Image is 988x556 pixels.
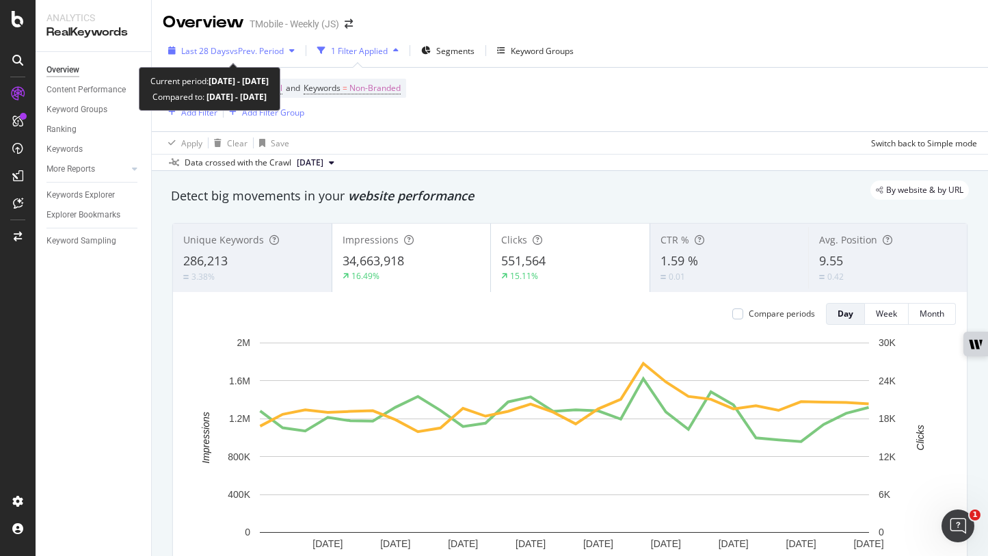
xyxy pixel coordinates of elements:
[492,40,579,62] button: Keyword Groups
[209,75,269,87] b: [DATE] - [DATE]
[876,308,897,319] div: Week
[304,82,341,94] span: Keywords
[183,233,264,246] span: Unique Keywords
[229,413,250,424] text: 1.2M
[331,45,388,57] div: 1 Filter Applied
[879,489,891,500] text: 6K
[271,137,289,149] div: Save
[909,303,956,325] button: Month
[46,234,116,248] div: Keyword Sampling
[879,413,896,424] text: 18K
[152,89,267,105] div: Compared to:
[46,63,79,77] div: Overview
[230,45,284,57] span: vs Prev. Period
[46,142,142,157] a: Keywords
[343,252,404,269] span: 34,663,918
[416,40,480,62] button: Segments
[879,337,896,348] text: 30K
[351,270,379,282] div: 16.49%
[163,11,244,34] div: Overview
[865,303,909,325] button: Week
[870,181,969,200] div: legacy label
[826,303,865,325] button: Day
[286,82,300,94] span: and
[501,233,527,246] span: Clicks
[245,527,250,538] text: 0
[237,337,250,348] text: 2M
[181,137,202,149] div: Apply
[749,308,815,319] div: Compare periods
[660,252,698,269] span: 1.59 %
[46,162,95,176] div: More Reports
[163,104,217,120] button: Add Filter
[871,137,977,149] div: Switch back to Simple mode
[866,132,977,154] button: Switch back to Simple mode
[343,82,347,94] span: =
[915,425,926,450] text: Clicks
[297,157,323,169] span: 2025 Sep. 19th
[46,63,142,77] a: Overview
[879,375,896,386] text: 24K
[46,83,126,97] div: Content Performance
[838,308,853,319] div: Day
[660,233,689,246] span: CTR %
[229,375,250,386] text: 1.6M
[819,275,825,279] img: Equal
[46,234,142,248] a: Keyword Sampling
[163,40,300,62] button: Last 28 DaysvsPrev. Period
[345,19,353,29] div: arrow-right-arrow-left
[312,40,404,62] button: 1 Filter Applied
[254,132,289,154] button: Save
[436,45,475,57] span: Segments
[46,11,140,25] div: Analytics
[819,233,877,246] span: Avg. Position
[827,271,844,282] div: 0.42
[183,252,228,269] span: 286,213
[46,142,83,157] div: Keywords
[291,155,340,171] button: [DATE]
[183,275,189,279] img: Equal
[879,527,884,538] text: 0
[224,104,304,120] button: Add Filter Group
[46,103,107,117] div: Keyword Groups
[228,489,250,500] text: 400K
[46,208,120,222] div: Explorer Bookmarks
[191,271,215,282] div: 3.38%
[46,162,128,176] a: More Reports
[448,538,478,549] text: [DATE]
[660,275,666,279] img: Equal
[669,271,685,282] div: 0.01
[879,451,896,462] text: 12K
[920,308,944,319] div: Month
[209,132,248,154] button: Clear
[651,538,681,549] text: [DATE]
[185,157,291,169] div: Data crossed with the Crawl
[200,412,211,463] text: Impressions
[227,137,248,149] div: Clear
[942,509,974,542] iframe: Intercom live chat
[46,122,142,137] a: Ranking
[46,188,115,202] div: Keywords Explorer
[583,538,613,549] text: [DATE]
[204,91,267,103] b: [DATE] - [DATE]
[819,252,843,269] span: 9.55
[343,233,399,246] span: Impressions
[501,252,546,269] span: 551,564
[242,107,304,118] div: Add Filter Group
[228,451,250,462] text: 800K
[853,538,883,549] text: [DATE]
[719,538,749,549] text: [DATE]
[46,25,140,40] div: RealKeywords
[970,509,980,520] span: 1
[510,270,538,282] div: 15.11%
[150,73,269,89] div: Current period:
[46,188,142,202] a: Keywords Explorer
[250,17,339,31] div: TMobile - Weekly (JS)
[380,538,410,549] text: [DATE]
[46,83,142,97] a: Content Performance
[312,538,343,549] text: [DATE]
[516,538,546,549] text: [DATE]
[46,103,142,117] a: Keyword Groups
[181,45,230,57] span: Last 28 Days
[46,122,77,137] div: Ranking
